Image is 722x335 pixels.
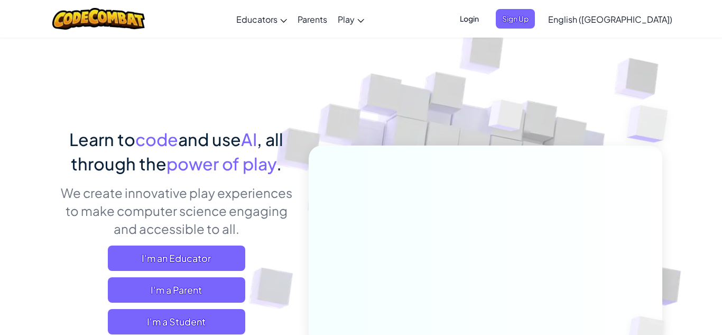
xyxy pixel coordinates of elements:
[52,8,145,30] img: CodeCombat logo
[606,79,697,169] img: Overlap cubes
[496,9,535,29] button: Sign Up
[548,14,672,25] span: English ([GEOGRAPHIC_DATA])
[69,129,135,150] span: Learn to
[543,5,678,33] a: English ([GEOGRAPHIC_DATA])
[108,309,245,334] button: I'm a Student
[469,79,545,158] img: Overlap cubes
[231,5,292,33] a: Educators
[332,5,369,33] a: Play
[453,9,485,29] button: Login
[276,153,282,174] span: .
[338,14,355,25] span: Play
[108,246,245,271] a: I'm an Educator
[241,129,257,150] span: AI
[108,277,245,303] a: I'm a Parent
[60,184,293,238] p: We create innovative play experiences to make computer science engaging and accessible to all.
[166,153,276,174] span: power of play
[292,5,332,33] a: Parents
[178,129,241,150] span: and use
[135,129,178,150] span: code
[236,14,277,25] span: Educators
